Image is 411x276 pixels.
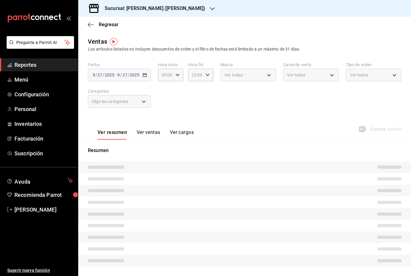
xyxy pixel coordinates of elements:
div: Los artículos listados no incluyen descuentos de orden y el filtro de fechas está limitado a un m... [88,46,401,52]
label: Canal de venta [283,63,338,67]
label: Tipo de orden [346,63,401,67]
a: Pregunta a Parrot AI [4,44,74,50]
label: Marca [221,63,276,67]
span: Personal [14,105,73,113]
div: Ventas [88,37,107,46]
input: -- [97,73,103,77]
span: Configuración [14,90,73,98]
span: / [120,73,122,77]
input: ---- [129,73,140,77]
img: Tooltip marker [110,38,117,45]
span: / [95,73,97,77]
span: / [128,73,129,77]
span: - [115,73,116,77]
p: Resumen [88,147,401,154]
input: -- [117,73,120,77]
button: Pregunta a Parrot AI [7,36,74,49]
span: Ver todas [224,72,243,78]
span: Recomienda Parrot [14,191,73,199]
span: Elige las categorías [92,98,128,104]
span: Menú [14,76,73,84]
span: Pregunta a Parrot AI [16,39,65,46]
button: Ver cargos [170,129,194,140]
input: -- [122,73,128,77]
span: Ayuda [14,177,65,184]
button: Ver resumen [97,129,127,140]
label: Hora inicio [158,63,183,67]
span: Suscripción [14,149,73,157]
span: Facturación [14,135,73,143]
button: open_drawer_menu [66,16,71,20]
span: Sugerir nueva función [7,267,73,274]
label: Fecha [88,63,151,67]
button: Regresar [88,22,119,27]
label: Categorías [88,89,151,93]
h3: Sucursal: [PERSON_NAME] ([PERSON_NAME]) [100,5,205,12]
label: Hora fin [188,63,213,67]
span: / [103,73,104,77]
span: Inventarios [14,120,73,128]
span: [PERSON_NAME] [14,206,73,214]
span: Regresar [99,22,119,27]
input: -- [92,73,95,77]
span: Ver todos [350,72,368,78]
span: Reportes [14,61,73,69]
span: Ver todos [287,72,305,78]
input: ---- [104,73,115,77]
div: navigation tabs [97,129,194,140]
button: Ver ventas [137,129,160,140]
